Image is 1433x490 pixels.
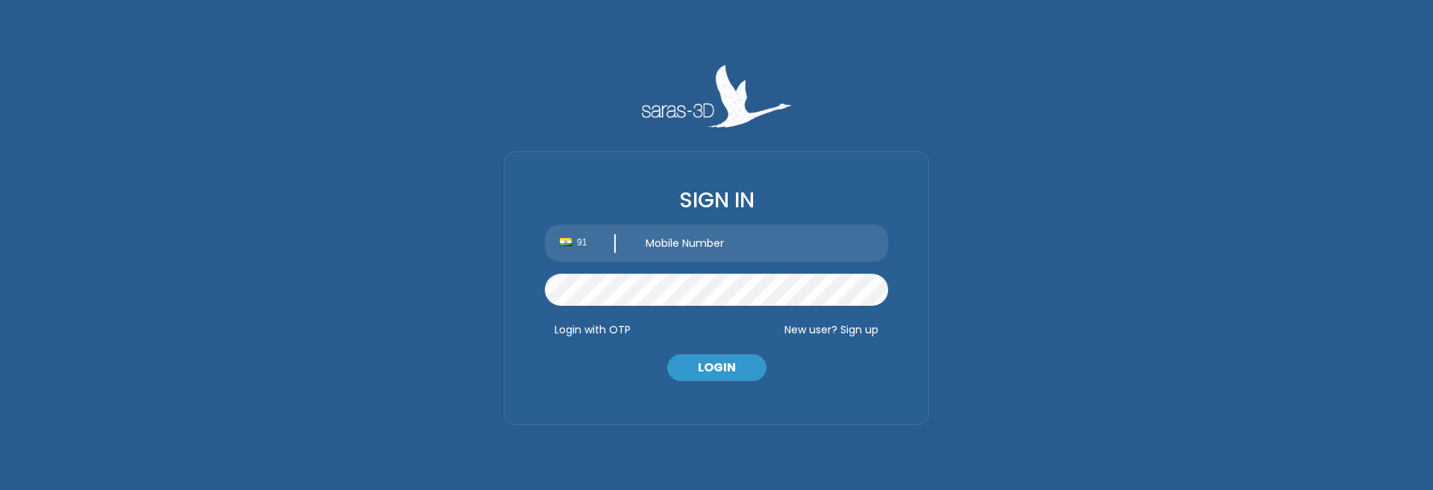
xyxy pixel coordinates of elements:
[642,65,791,127] img: Saras 3D
[545,318,640,342] button: Login with OTP
[667,354,767,381] button: LOGIN
[775,318,888,342] button: New user? Sign up
[631,224,888,262] input: Mobile Number
[577,236,603,249] span: 91
[545,188,888,213] h3: SIGN IN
